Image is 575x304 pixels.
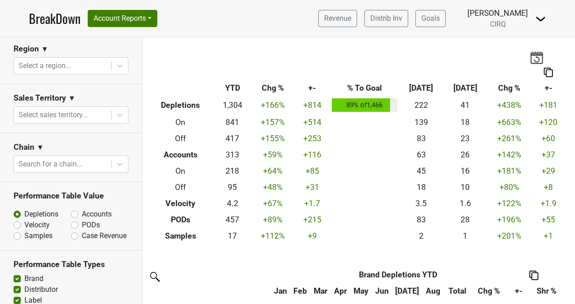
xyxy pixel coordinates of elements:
[472,283,506,299] th: Chg %: activate to sort column ascending
[251,147,295,163] td: +59 %
[251,179,295,195] td: +48 %
[330,283,350,299] th: Apr: activate to sort column ascending
[29,9,80,28] a: BreakDown
[251,97,295,115] td: +166 %
[487,212,531,228] td: +196 %
[251,130,295,147] td: +155 %
[392,283,423,299] th: Jul: activate to sort column ascending
[490,20,506,28] span: CIRQ
[487,114,531,130] td: +663 %
[295,80,330,97] th: +-
[82,209,112,220] label: Accounts
[399,114,443,130] td: 139
[214,163,251,179] td: 218
[290,267,506,283] th: Brand Depletions YTD
[214,147,251,163] td: 313
[443,97,487,115] td: 41
[443,212,487,228] td: 28
[147,212,214,228] th: PODs
[531,163,566,179] td: +29
[531,147,566,163] td: +37
[487,228,531,244] td: +201 %
[295,97,330,115] td: +814
[295,195,330,212] td: +1.7
[399,179,443,195] td: 18
[251,114,295,130] td: +157 %
[529,271,538,280] img: Copy to clipboard
[251,80,295,97] th: Chg %
[330,80,399,97] th: % To Goal
[251,195,295,212] td: +67 %
[41,44,48,55] span: ▼
[487,97,531,115] td: +438 %
[214,195,251,212] td: 4.2
[487,147,531,163] td: +142 %
[415,10,446,27] a: Goals
[147,114,214,130] th: On
[24,220,50,230] label: Velocity
[251,212,295,228] td: +89 %
[531,130,566,147] td: +60
[443,130,487,147] td: 23
[24,230,52,241] label: Samples
[399,97,443,115] td: 222
[364,10,408,27] a: Distrib Inv
[82,230,127,241] label: Case Revenue
[443,80,487,97] th: [DATE]
[88,10,157,27] button: Account Reports
[531,114,566,130] td: +120
[531,212,566,228] td: +55
[214,179,251,195] td: 95
[14,44,39,54] h3: Region
[544,68,553,77] img: Copy to clipboard
[399,147,443,163] td: 63
[14,260,128,269] h3: Performance Table Types
[372,283,391,299] th: Jun: activate to sort column ascending
[295,147,330,163] td: +116
[487,130,531,147] td: +261 %
[147,147,214,163] th: Accounts
[24,273,43,284] label: Brand
[251,228,295,244] td: +112 %
[443,163,487,179] td: 16
[443,195,487,212] td: 1.6
[443,228,487,244] td: 1
[147,283,271,299] th: &nbsp;: activate to sort column ascending
[487,179,531,195] td: +80 %
[399,130,443,147] td: 83
[531,80,566,97] th: +-
[37,142,44,153] span: ▼
[443,147,487,163] td: 26
[318,10,357,27] a: Revenue
[487,195,531,212] td: +122 %
[487,80,531,97] th: Chg %
[443,179,487,195] td: 10
[147,228,214,244] th: Samples
[535,14,546,24] img: Dropdown Menu
[531,179,566,195] td: +8
[295,130,330,147] td: +253
[506,283,531,299] th: +-: activate to sort column ascending
[214,80,251,97] th: YTD
[14,191,128,201] h3: Performance Table Value
[214,114,251,130] td: 841
[531,195,566,212] td: +1.9
[295,163,330,179] td: +85
[214,97,251,115] td: 1,304
[147,195,214,212] th: Velocity
[214,228,251,244] td: 17
[350,283,372,299] th: May: activate to sort column ascending
[271,283,290,299] th: Jan: activate to sort column ascending
[487,163,531,179] td: +181 %
[295,212,330,228] td: +215
[467,7,528,19] div: [PERSON_NAME]
[310,283,330,299] th: Mar: activate to sort column ascending
[147,97,214,115] th: Depletions
[214,212,251,228] td: 457
[147,269,161,283] img: filter
[14,93,66,103] h3: Sales Territory
[68,93,75,104] span: ▼
[82,220,100,230] label: PODs
[443,114,487,130] td: 18
[290,283,310,299] th: Feb: activate to sort column ascending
